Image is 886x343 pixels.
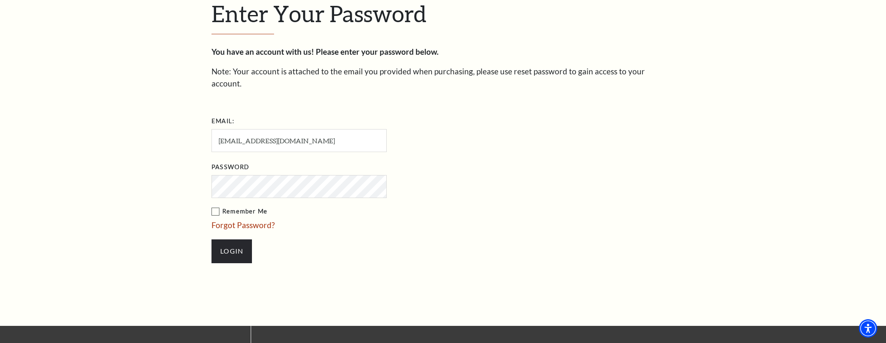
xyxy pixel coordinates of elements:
p: Note: Your account is attached to the email you provided when purchasing, please use reset passwo... [211,66,675,89]
strong: You have an account with us! [211,47,314,56]
a: Forgot Password? [211,220,275,230]
label: Email: [211,116,234,127]
div: Accessibility Menu [859,319,877,338]
input: Submit button [211,239,252,263]
strong: Please enter your password below. [316,47,438,56]
label: Password [211,162,249,173]
input: Required [211,129,387,152]
label: Remember Me [211,206,470,217]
